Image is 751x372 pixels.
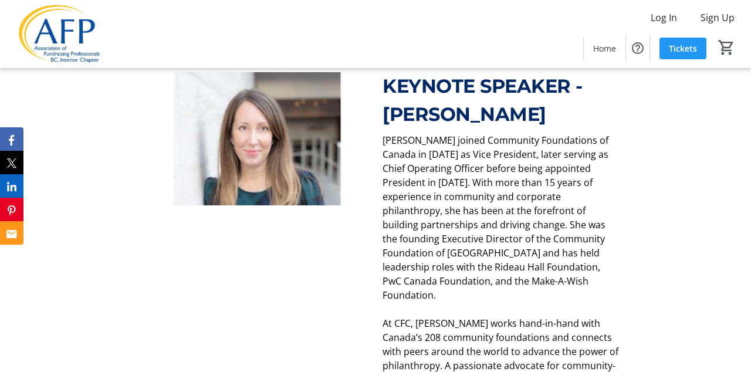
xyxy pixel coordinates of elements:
span: Log In [651,11,677,25]
button: Log In [641,8,686,27]
button: Sign Up [691,8,744,27]
span: Tickets [669,42,697,55]
img: AFP Interior BC's Logo [7,5,111,63]
span: Home [593,42,616,55]
img: undefined [132,72,368,205]
button: Cart [716,37,737,58]
a: Home [584,38,625,59]
span: Sign Up [701,11,735,25]
a: Tickets [659,38,706,59]
button: Help [626,36,649,60]
span: [PERSON_NAME] joined Community Foundations of Canada in [DATE] as Vice President, later serving a... [383,134,608,302]
span: KEYNOTE SPEAKER - [PERSON_NAME] [383,75,583,126]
